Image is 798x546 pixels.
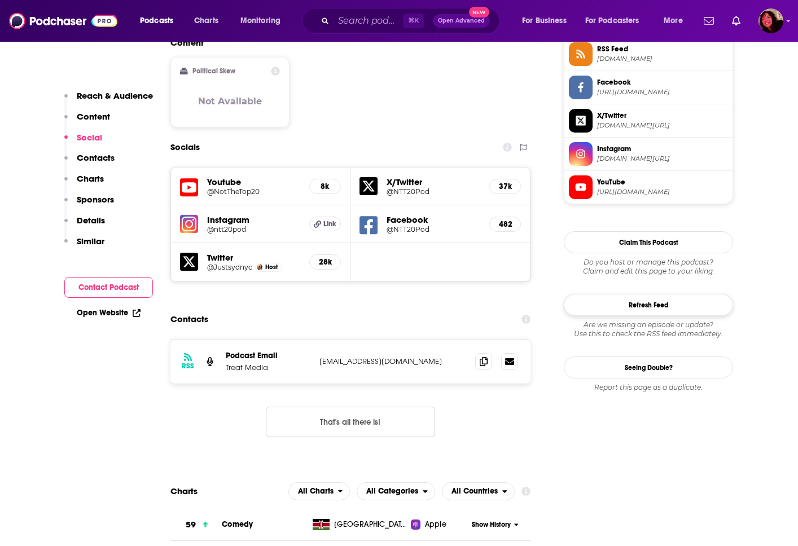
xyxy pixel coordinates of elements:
button: open menu [442,482,515,500]
h5: 28k [319,257,331,267]
span: YouTube [597,177,728,187]
span: Open Advanced [438,18,485,24]
button: Details [64,215,105,236]
span: All Charts [298,487,334,495]
a: Facebook[URL][DOMAIN_NAME] [569,76,728,99]
a: Show notifications dropdown [727,11,745,30]
span: Instagram [597,144,728,154]
input: Search podcasts, credits, & more... [334,12,403,30]
p: Sponsors [77,194,114,205]
span: RSS Feed [597,44,728,54]
span: https://www.youtube.com/@NotTheTop20 [597,188,728,196]
span: Show History [472,520,511,530]
a: X/Twitter[DOMAIN_NAME][URL] [569,109,728,133]
a: @NTT20Pod [387,187,480,196]
a: Open Website [77,308,141,318]
img: User Profile [758,8,783,33]
div: Are we missing an episode or update? Use this to check the RSS feed immediately. [564,320,733,338]
span: Link [323,219,336,228]
span: Kenya [334,519,407,530]
div: Search podcasts, credits, & more... [313,8,510,34]
button: Show profile menu [758,8,783,33]
button: open menu [357,482,435,500]
button: Contacts [64,152,115,173]
a: RSS Feed[DOMAIN_NAME] [569,42,728,66]
h5: Facebook [387,214,480,225]
img: iconImage [180,215,198,233]
span: More [664,13,683,29]
span: twitter.com/NTT20Pod [597,121,728,130]
h2: Content [170,37,521,48]
span: Podcasts [140,13,173,29]
h3: 59 [186,518,196,531]
p: [EMAIL_ADDRESS][DOMAIN_NAME] [319,356,466,366]
span: Logged in as Kathryn-Musilek [758,8,783,33]
button: Sponsors [64,194,114,215]
p: Treat Media [226,363,310,372]
a: @NotTheTop20 [207,187,300,196]
span: Host [265,263,278,271]
a: Instagram[DOMAIN_NAME][URL] [569,142,728,166]
button: open menu [132,12,188,30]
button: Similar [64,236,104,257]
h5: 482 [499,219,511,229]
button: Content [64,111,110,132]
h5: 8k [319,182,331,191]
a: Link [309,217,341,231]
span: Facebook [597,77,728,87]
p: Content [77,111,110,122]
span: For Business [522,13,567,29]
a: Show notifications dropdown [699,11,718,30]
h2: Charts [170,486,198,496]
h3: Not Available [198,96,262,107]
button: open menu [514,12,581,30]
a: Seeing Double? [564,356,733,378]
div: Claim and edit this page to your liking. [564,258,733,276]
span: All Countries [451,487,498,495]
button: open menu [656,12,697,30]
h2: Political Skew [192,67,235,75]
span: instagram.com/ntt20pod [597,155,728,163]
span: Apple [425,519,446,530]
button: Contact Podcast [64,277,153,298]
button: Open AdvancedNew [433,14,490,28]
a: [GEOGRAPHIC_DATA] [308,519,411,530]
span: All Categories [366,487,418,495]
h3: RSS [182,362,194,371]
img: Podchaser - Follow, Share and Rate Podcasts [9,10,117,32]
a: 59 [170,509,222,540]
a: Comedy [222,519,253,529]
a: @NTT20Pod [387,225,480,234]
a: Charts [187,12,225,30]
button: Show History [468,520,523,530]
span: Monitoring [240,13,280,29]
button: Charts [64,173,104,194]
button: open menu [233,12,295,30]
p: Social [77,132,102,143]
span: https://www.facebook.com/NTT20Pod [597,88,728,96]
button: open menu [288,482,350,500]
button: Claim This Podcast [564,231,733,253]
button: open menu [578,12,656,30]
span: New [469,7,489,17]
div: Report this page as a duplicate. [564,383,733,392]
h5: X/Twitter [387,177,480,187]
h2: Socials [170,136,200,158]
button: Nothing here. [266,407,435,437]
span: Do you host or manage this podcast? [564,258,733,267]
h5: 37k [499,182,511,191]
p: Charts [77,173,104,184]
button: Refresh Feed [564,294,733,316]
button: Social [64,132,102,153]
p: Podcast Email [226,351,310,360]
h5: @Justsydnyc [207,263,252,271]
button: Reach & Audience [64,90,153,111]
a: @ntt20pod [207,225,300,234]
span: ⌘ K [403,14,424,28]
span: Charts [194,13,218,29]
